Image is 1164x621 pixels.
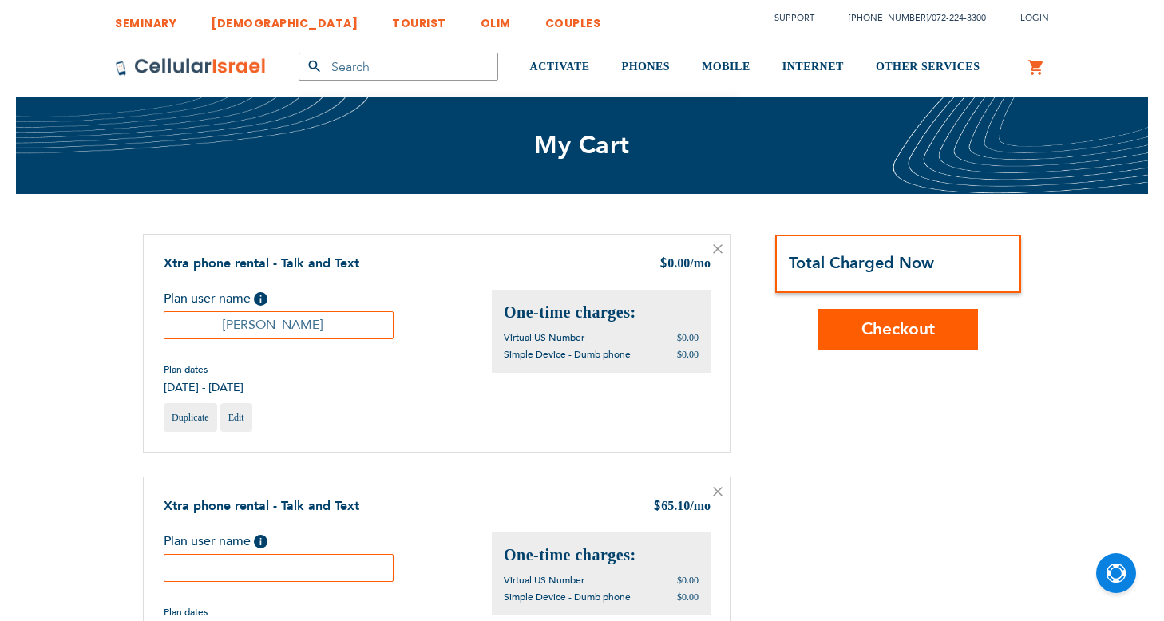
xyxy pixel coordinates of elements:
span: Help [254,535,267,548]
h2: One-time charges: [504,302,699,323]
img: Cellular Israel Logo [115,57,267,77]
div: 65.10 [653,497,711,516]
span: Plan dates [164,363,243,376]
span: Checkout [861,318,935,341]
a: MOBILE [702,38,750,97]
span: Login [1020,12,1049,24]
span: Edit [228,412,244,423]
span: PHONES [622,61,671,73]
span: Virtual US Number [504,331,584,344]
div: 0.00 [659,255,711,274]
span: $0.00 [677,332,699,343]
span: $0.00 [677,575,699,586]
span: Virtual US Number [504,574,584,587]
a: Duplicate [164,403,217,432]
span: Duplicate [172,412,209,423]
a: COUPLES [545,4,601,34]
span: MOBILE [702,61,750,73]
span: Simple Device - Dumb phone [504,348,631,361]
span: Plan user name [164,290,251,307]
span: $ [659,255,667,274]
span: My Cart [534,129,630,162]
a: Edit [220,403,252,432]
a: OLIM [481,4,511,34]
button: Checkout [818,309,978,350]
span: $ [653,498,661,516]
span: INTERNET [782,61,844,73]
a: 072-224-3300 [932,12,986,24]
a: Xtra phone rental - Talk and Text [164,497,359,515]
a: Support [774,12,814,24]
h2: One-time charges: [504,544,699,566]
span: [DATE] - [DATE] [164,380,243,395]
a: SEMINARY [115,4,176,34]
a: OTHER SERVICES [876,38,980,97]
span: OTHER SERVICES [876,61,980,73]
span: Simple Device - Dumb phone [504,591,631,603]
span: Plan dates [164,606,243,619]
a: INTERNET [782,38,844,97]
strong: Total Charged Now [789,252,934,274]
span: $0.00 [677,591,699,603]
span: /mo [690,256,711,270]
input: Search [299,53,498,81]
span: Help [254,292,267,306]
span: /mo [690,499,711,512]
a: Xtra phone rental - Talk and Text [164,255,359,272]
a: [PHONE_NUMBER] [849,12,928,24]
a: [DEMOGRAPHIC_DATA] [211,4,358,34]
span: ACTIVATE [530,61,590,73]
li: / [833,6,986,30]
a: TOURIST [392,4,446,34]
a: PHONES [622,38,671,97]
span: $0.00 [677,349,699,360]
span: Plan user name [164,532,251,550]
a: ACTIVATE [530,38,590,97]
